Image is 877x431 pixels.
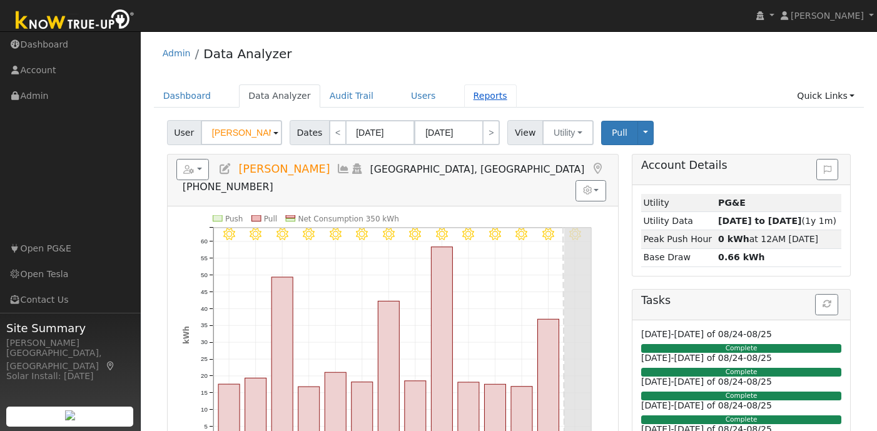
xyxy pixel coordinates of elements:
div: Solar Install: [DATE] [6,370,134,383]
h5: Tasks [641,294,841,307]
text: 55 [201,255,208,261]
text: 30 [201,338,208,345]
text: 35 [201,322,208,328]
div: Complete [641,392,841,400]
button: Issue History [816,159,838,180]
text: 60 [201,238,208,245]
td: Peak Push Hour [641,230,716,248]
td: Utility Data [641,212,716,230]
strong: 0 kWh [718,234,749,244]
text: 20 [201,372,208,379]
button: Pull [601,121,638,145]
text: kWh [181,326,190,344]
i: 8/24 - Clear [462,228,474,240]
text: 25 [201,355,208,362]
i: 8/25 - Clear [489,228,501,240]
strong: [DATE] to [DATE] [718,216,801,226]
i: 8/20 - Clear [356,228,368,240]
strong: 0.66 kWh [718,252,765,262]
h6: [DATE]-[DATE] of 08/24-08/25 [641,400,841,411]
a: Data Analyzer [203,46,291,61]
span: Pull [612,128,627,138]
text: Push [225,215,243,223]
i: 8/17 - Clear [276,228,288,240]
img: retrieve [65,410,75,420]
span: Site Summary [6,320,134,337]
text: Pull [264,215,277,223]
span: [GEOGRAPHIC_DATA], [GEOGRAPHIC_DATA] [370,163,585,175]
div: Complete [641,368,841,377]
td: Utility [641,194,716,212]
text: 45 [201,288,208,295]
div: [GEOGRAPHIC_DATA], [GEOGRAPHIC_DATA] [6,347,134,373]
a: Multi-Series Graph [337,163,350,175]
span: [PERSON_NAME] [791,11,864,21]
i: 8/22 - Clear [409,228,421,240]
a: Map [105,361,116,371]
a: > [482,120,500,145]
a: < [329,120,347,145]
a: Data Analyzer [239,84,320,108]
span: [PHONE_NUMBER] [183,181,273,193]
a: Login As (last Never) [350,163,364,175]
text: 5 [204,422,207,429]
i: 8/27 - Clear [542,228,554,240]
button: Refresh [815,294,838,315]
i: 8/19 - Clear [329,228,341,240]
div: Complete [641,344,841,353]
h6: [DATE]-[DATE] of 08/24-08/25 [641,329,841,340]
td: at 12AM [DATE] [716,230,842,248]
td: Base Draw [641,248,716,266]
h6: [DATE]-[DATE] of 08/24-08/25 [641,353,841,363]
a: Dashboard [154,84,221,108]
span: View [507,120,543,145]
a: Quick Links [788,84,864,108]
text: Net Consumption 350 kWh [298,215,398,223]
a: Map [591,163,604,175]
h5: Account Details [641,159,841,172]
div: Complete [641,415,841,424]
div: [PERSON_NAME] [6,337,134,350]
a: Users [402,84,445,108]
img: Know True-Up [9,7,141,35]
i: 8/18 - Clear [303,228,315,240]
text: 50 [201,271,208,278]
button: Utility [542,120,594,145]
span: (1y 1m) [718,216,836,226]
i: 8/23 - Clear [436,228,448,240]
h6: [DATE]-[DATE] of 08/24-08/25 [641,377,841,387]
strong: ID: 17237711, authorized: 08/29/25 [718,198,746,208]
text: 10 [201,406,208,413]
a: Audit Trail [320,84,383,108]
a: Admin [163,48,191,58]
i: 8/16 - Clear [250,228,261,240]
text: 15 [201,389,208,396]
a: Reports [464,84,517,108]
i: 8/15 - Clear [223,228,235,240]
i: 8/21 - Clear [382,228,394,240]
a: Edit User (36455) [218,163,232,175]
span: User [167,120,201,145]
span: Dates [290,120,330,145]
text: 40 [201,305,208,312]
i: 8/26 - Clear [515,228,527,240]
input: Select a User [201,120,282,145]
span: [PERSON_NAME] [238,163,330,175]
